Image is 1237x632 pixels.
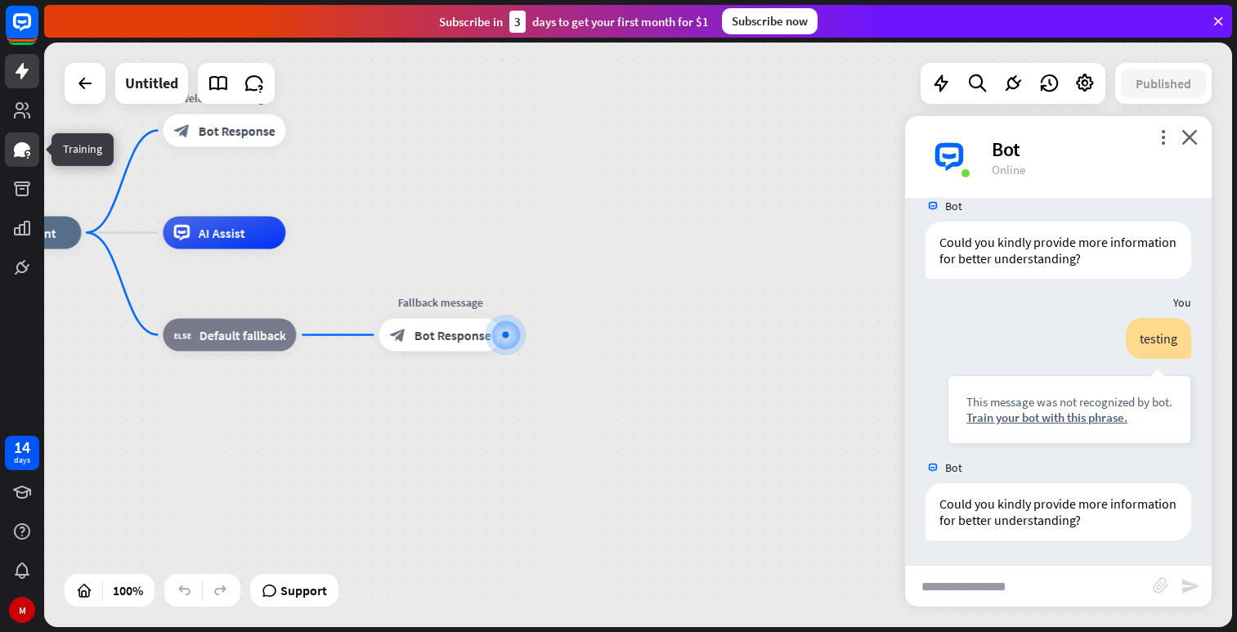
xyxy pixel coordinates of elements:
span: You [1173,295,1191,310]
span: AI Assist [198,225,244,241]
i: more_vert [1155,129,1171,145]
a: 14 days [5,436,39,470]
span: Bot Response [414,327,491,343]
span: Support [280,577,327,603]
span: Default fallback [199,327,285,343]
div: Bot [992,137,1192,162]
div: Untitled [125,63,178,104]
div: M [9,597,35,623]
button: Published [1121,69,1206,98]
span: Bot Response [198,123,275,139]
i: block_fallback [173,327,190,343]
i: block_attachment [1153,577,1169,594]
div: testing [1126,318,1191,359]
div: This message was not recognized by bot. [966,394,1172,410]
div: 3 [509,11,526,33]
button: Open LiveChat chat widget [13,7,62,56]
span: Bot [945,460,962,475]
div: Could you kindly provide more information for better understanding? [926,222,1191,279]
i: close [1181,129,1198,145]
div: 14 [14,440,30,455]
i: block_bot_response [389,327,406,343]
i: send [1181,576,1200,596]
div: Fallback message [366,294,513,311]
i: block_bot_response [173,123,190,139]
span: Bot [945,199,962,213]
div: 100% [108,577,148,603]
div: Subscribe in days to get your first month for $1 [439,11,709,33]
div: Welcome message [150,90,298,106]
div: Train your bot with this phrase. [966,410,1172,425]
div: Subscribe now [722,8,818,34]
div: Could you kindly provide more information for better understanding? [926,483,1191,540]
div: Online [992,162,1192,177]
div: days [14,455,30,466]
